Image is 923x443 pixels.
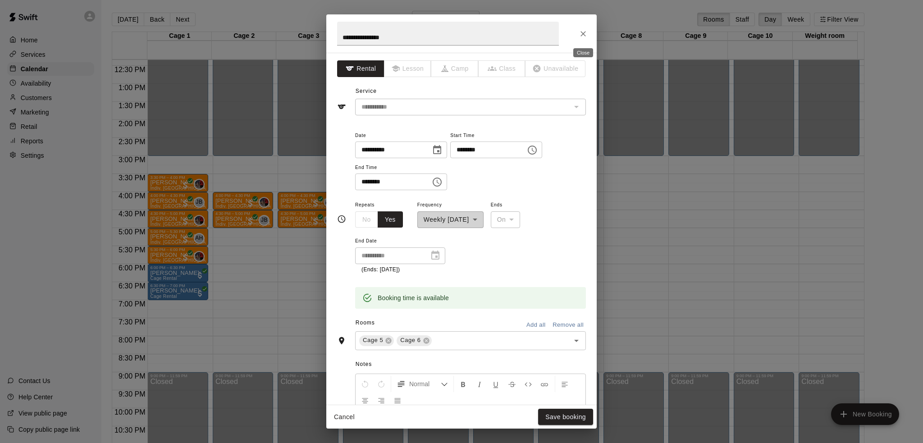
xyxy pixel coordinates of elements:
[573,48,593,57] div: Close
[397,336,424,345] span: Cage 6
[374,392,389,408] button: Right Align
[488,376,503,392] button: Format Underline
[337,215,346,224] svg: Timing
[557,376,572,392] button: Left Align
[521,318,550,332] button: Add all
[355,99,586,115] div: The service of an existing booking cannot be changed
[570,334,583,347] button: Open
[525,60,586,77] span: The type of an existing booking cannot be changed
[330,409,359,425] button: Cancel
[355,235,445,247] span: End Date
[472,376,487,392] button: Format Italics
[378,290,449,306] div: Booking time is available
[378,211,403,228] button: Yes
[359,336,387,345] span: Cage 5
[374,376,389,392] button: Redo
[575,26,591,42] button: Close
[357,392,373,408] button: Center Align
[337,336,346,345] svg: Rooms
[397,335,431,346] div: Cage 6
[491,211,521,228] div: On
[523,141,541,159] button: Choose time, selected time is 4:00 PM
[359,335,394,346] div: Cage 5
[550,318,586,332] button: Remove all
[428,173,446,191] button: Choose time, selected time is 5:00 PM
[355,162,447,174] span: End Time
[393,376,452,392] button: Formatting Options
[390,392,405,408] button: Justify Align
[409,379,441,388] span: Normal
[521,376,536,392] button: Insert Code
[355,130,447,142] span: Date
[504,376,520,392] button: Format Strikethrough
[417,199,484,211] span: Frequency
[450,130,542,142] span: Start Time
[428,141,446,159] button: Choose date, selected date is Aug 27, 2025
[384,60,432,77] span: The type of an existing booking cannot be changed
[356,320,375,326] span: Rooms
[479,60,526,77] span: The type of an existing booking cannot be changed
[537,376,552,392] button: Insert Link
[431,60,479,77] span: The type of an existing booking cannot be changed
[456,376,471,392] button: Format Bold
[355,199,410,211] span: Repeats
[538,409,593,425] button: Save booking
[356,88,377,94] span: Service
[361,265,439,274] p: (Ends: [DATE])
[337,102,346,111] svg: Service
[491,199,521,211] span: Ends
[356,357,586,372] span: Notes
[337,60,384,77] button: Rental
[357,376,373,392] button: Undo
[355,211,403,228] div: outlined button group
